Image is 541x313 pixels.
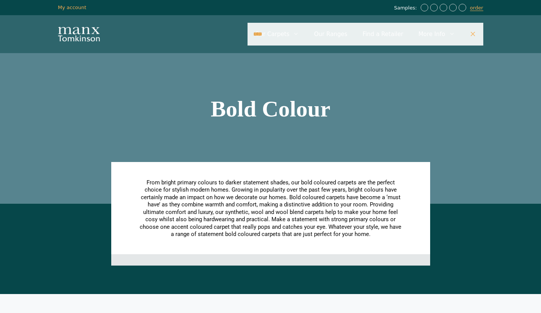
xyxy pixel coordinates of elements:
span: From bright primary colours to darker statement shades, our bold coloured carpets are the perfect... [140,179,401,238]
nav: Primary [248,23,483,46]
h1: Bold Colour [58,98,483,120]
span: Samples: [394,5,419,11]
img: Manx Tomkinson [58,27,100,41]
a: order [470,5,483,11]
a: Close Search Bar [462,23,483,46]
a: My account [58,5,87,10]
